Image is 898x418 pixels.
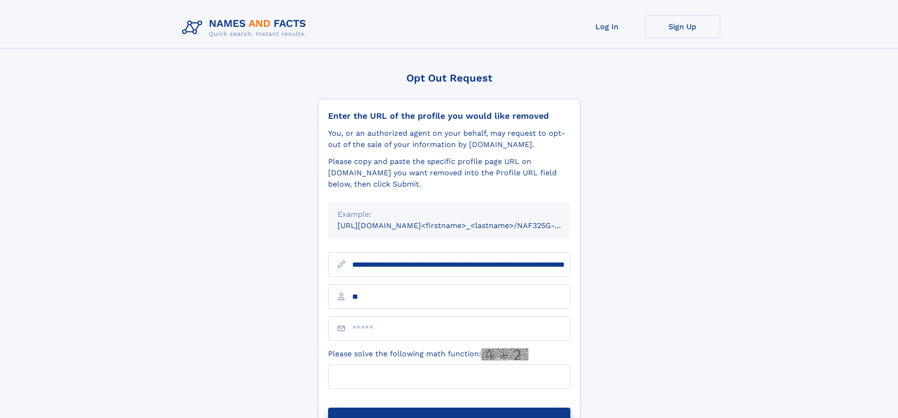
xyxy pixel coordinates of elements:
[569,15,645,38] a: Log In
[645,15,720,38] a: Sign Up
[328,128,570,150] div: You, or an authorized agent on your behalf, may request to opt-out of the sale of your informatio...
[328,111,570,121] div: Enter the URL of the profile you would like removed
[318,72,580,84] div: Opt Out Request
[178,15,314,41] img: Logo Names and Facts
[328,348,528,361] label: Please solve the following math function:
[338,221,588,230] small: [URL][DOMAIN_NAME]<firstname>_<lastname>/NAF325G-xxxxxxxx
[338,209,561,220] div: Example:
[328,156,570,190] div: Please copy and paste the specific profile page URL on [DOMAIN_NAME] you want removed into the Pr...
